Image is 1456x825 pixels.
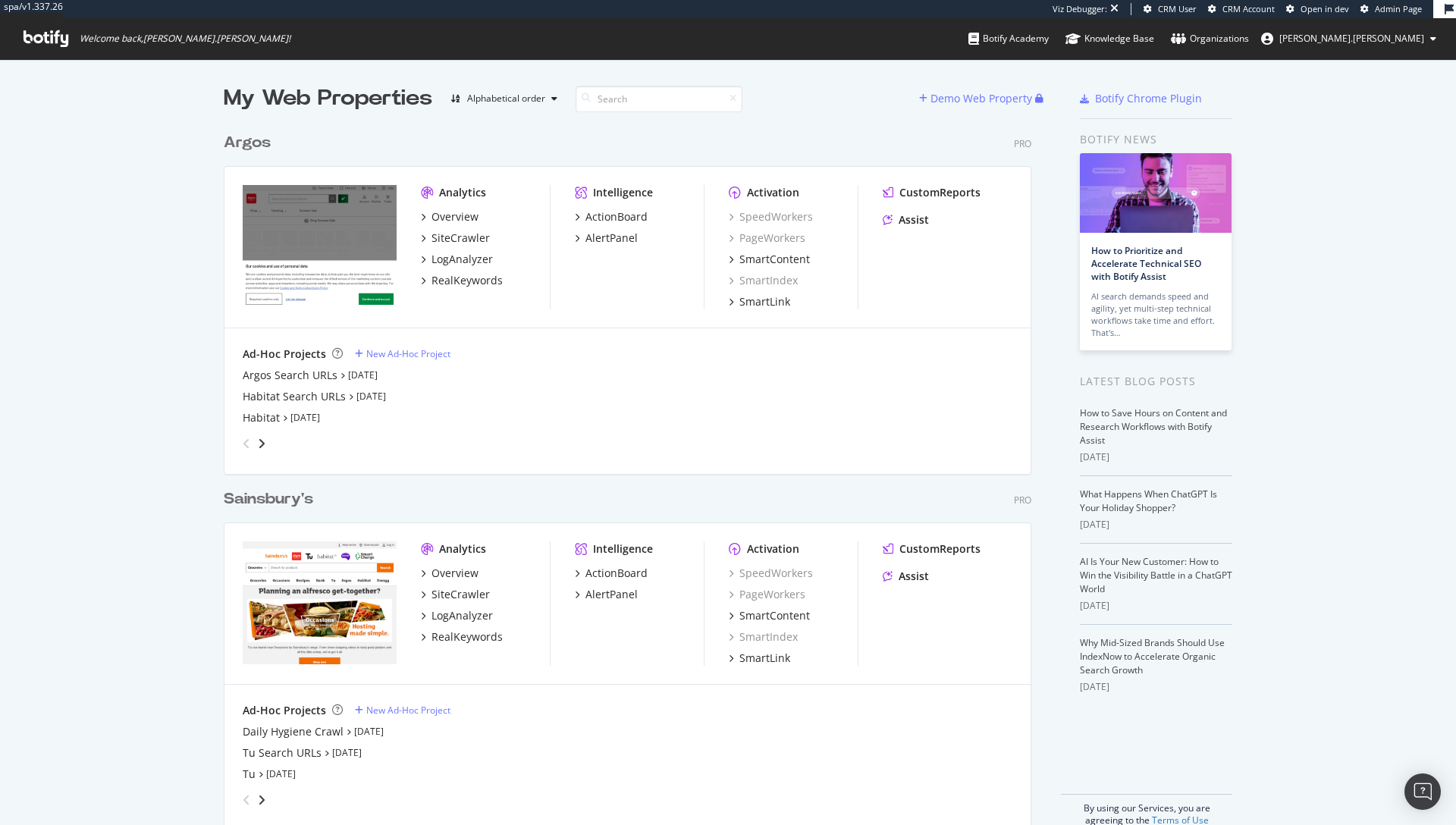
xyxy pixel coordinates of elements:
[1080,518,1232,532] div: [DATE]
[575,566,648,581] a: ActionBoard
[366,704,450,717] div: New Ad-Hoc Project
[431,209,479,224] div: Overview
[968,31,1049,46] div: Botify Academy
[431,587,490,602] div: SiteCrawler
[421,629,503,645] a: RealKeywords
[243,368,337,383] a: Argos Search URLs
[348,369,378,381] a: [DATE]
[1208,3,1275,15] a: CRM Account
[431,608,493,623] div: LogAnalyzer
[256,436,267,451] div: angle-right
[1091,290,1220,339] div: AI search demands speed and agility, yet multi-step technical workflows take time and effort. Tha...
[575,231,638,246] a: AlertPanel
[439,541,486,557] div: Analytics
[421,587,490,602] a: SiteCrawler
[1053,3,1107,15] div: Viz Debugger:
[883,185,981,200] a: CustomReports
[421,252,493,267] a: LogAnalyzer
[899,185,981,200] div: CustomReports
[729,294,790,309] a: SmartLink
[1014,137,1031,150] div: Pro
[1080,599,1232,613] div: [DATE]
[243,410,280,425] a: Habitat
[729,587,805,602] div: PageWorkers
[1080,91,1202,106] a: Botify Chrome Plugin
[1286,3,1349,15] a: Open in dev
[266,767,296,780] a: [DATE]
[431,252,493,267] div: LogAnalyzer
[224,132,277,154] a: Argos
[243,767,256,782] a: Tu
[467,94,545,103] div: Alphabetical order
[729,273,798,288] a: SmartIndex
[355,704,450,717] a: New Ad-Hoc Project
[243,703,326,718] div: Ad-Hoc Projects
[1222,3,1275,14] span: CRM Account
[366,347,450,360] div: New Ad-Hoc Project
[930,91,1032,106] div: Demo Web Property
[1091,244,1201,283] a: How to Prioritize and Accelerate Technical SEO with Botify Assist
[899,569,929,584] div: Assist
[729,231,805,246] div: PageWorkers
[729,608,810,623] a: SmartContent
[1404,773,1441,810] div: Open Intercom Messenger
[585,209,648,224] div: ActionBoard
[444,86,563,111] button: Alphabetical order
[290,411,320,424] a: [DATE]
[354,725,384,738] a: [DATE]
[883,541,981,557] a: CustomReports
[355,347,450,360] a: New Ad-Hoc Project
[575,587,638,602] a: AlertPanel
[1080,488,1217,514] a: What Happens When ChatGPT Is Your Holiday Shopper?
[729,566,813,581] div: SpeedWorkers
[1065,18,1154,59] a: Knowledge Base
[729,651,790,666] a: SmartLink
[421,209,479,224] a: Overview
[1095,91,1202,106] div: Botify Chrome Plugin
[1080,373,1232,390] div: Latest Blog Posts
[237,431,256,456] div: angle-left
[243,347,326,362] div: Ad-Hoc Projects
[729,252,810,267] a: SmartContent
[883,569,929,584] a: Assist
[883,212,929,227] a: Assist
[1249,27,1448,51] button: [PERSON_NAME].[PERSON_NAME]
[1080,450,1232,464] div: [DATE]
[1080,131,1232,148] div: Botify news
[421,566,479,581] a: Overview
[576,86,742,112] input: Search
[421,608,493,623] a: LogAnalyzer
[575,209,648,224] a: ActionBoard
[431,629,503,645] div: RealKeywords
[729,629,798,645] a: SmartIndex
[1171,18,1249,59] a: Organizations
[431,273,503,288] div: RealKeywords
[243,541,397,664] img: *.sainsburys.co.uk/
[224,488,319,510] a: Sainsbury's
[224,83,432,114] div: My Web Properties
[431,231,490,246] div: SiteCrawler
[1080,680,1232,694] div: [DATE]
[1171,31,1249,46] div: Organizations
[1065,31,1154,46] div: Knowledge Base
[1080,636,1225,676] a: Why Mid-Sized Brands Should Use IndexNow to Accelerate Organic Search Growth
[729,209,813,224] a: SpeedWorkers
[968,18,1049,59] a: Botify Academy
[256,792,267,808] div: angle-right
[1301,3,1349,14] span: Open in dev
[243,724,344,739] div: Daily Hygiene Crawl
[1360,3,1422,15] a: Admin Page
[243,745,322,761] a: Tu Search URLs
[80,33,290,45] span: Welcome back, [PERSON_NAME].[PERSON_NAME] !
[1375,3,1422,14] span: Admin Page
[421,231,490,246] a: SiteCrawler
[243,389,346,404] a: Habitat Search URLs
[439,185,486,200] div: Analytics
